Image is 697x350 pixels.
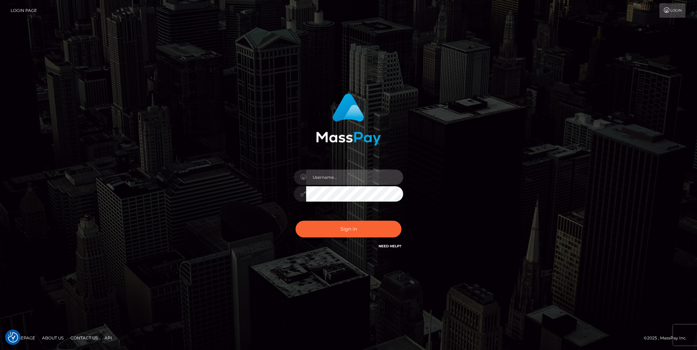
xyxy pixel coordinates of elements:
[379,244,401,248] a: Need Help?
[68,333,100,343] a: Contact Us
[8,332,18,342] button: Consent Preferences
[296,221,401,237] button: Sign in
[102,333,115,343] a: API
[644,334,692,342] div: © 2025 , MassPay Inc.
[8,332,18,342] img: Revisit consent button
[316,93,381,146] img: MassPay Login
[306,170,403,185] input: Username...
[659,3,685,18] a: Login
[11,3,37,18] a: Login Page
[8,333,38,343] a: Homepage
[39,333,66,343] a: About Us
